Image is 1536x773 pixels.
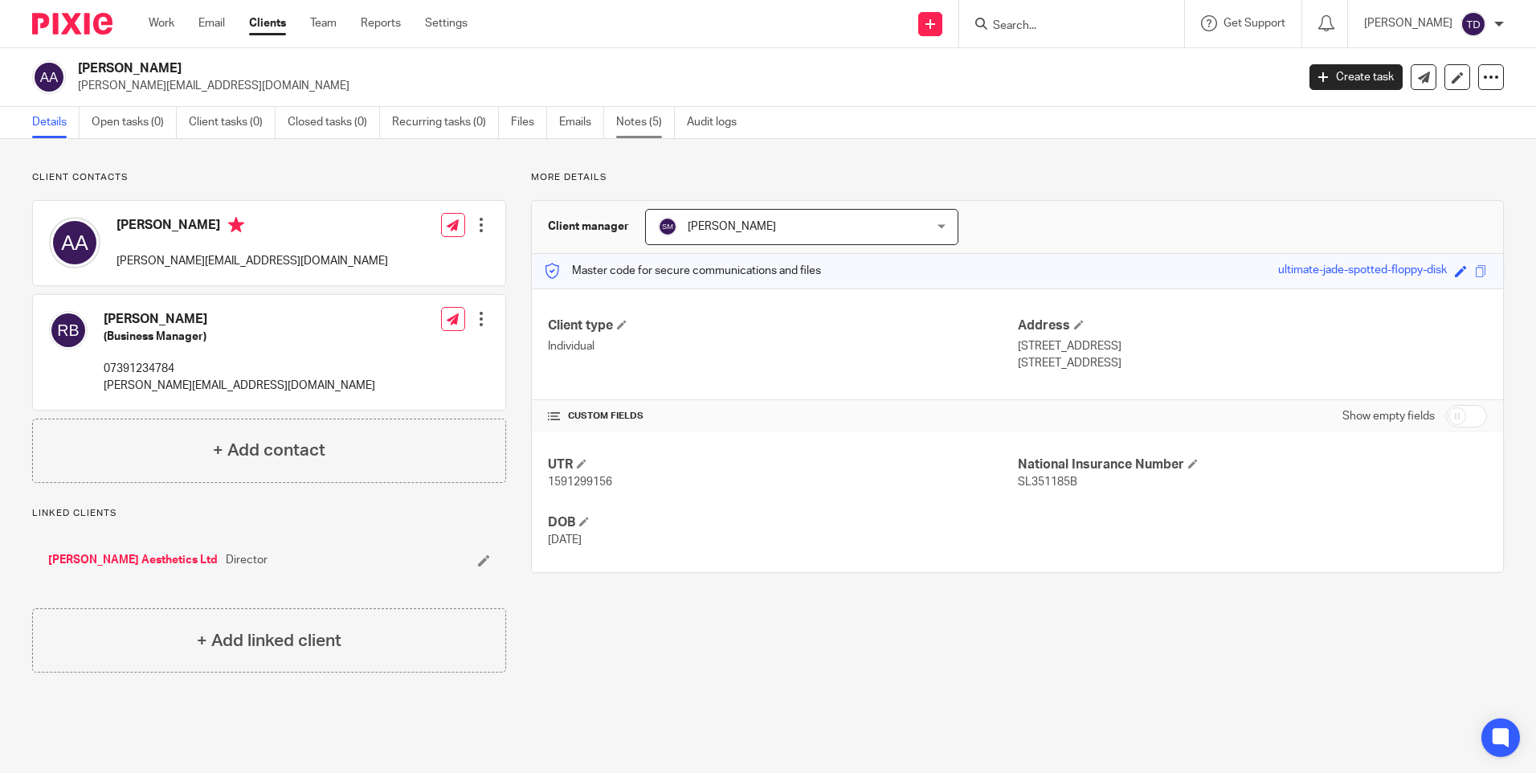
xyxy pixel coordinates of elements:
[310,15,337,31] a: Team
[1018,338,1487,354] p: [STREET_ADDRESS]
[197,628,341,653] h4: + Add linked client
[104,378,375,394] p: [PERSON_NAME][EMAIL_ADDRESS][DOMAIN_NAME]
[559,107,604,138] a: Emails
[511,107,547,138] a: Files
[104,311,375,328] h4: [PERSON_NAME]
[104,361,375,377] p: 07391234784
[49,311,88,350] img: svg%3E
[548,534,582,546] span: [DATE]
[228,217,244,233] i: Primary
[198,15,225,31] a: Email
[32,507,506,520] p: Linked clients
[213,438,325,463] h4: + Add contact
[548,514,1017,531] h4: DOB
[548,317,1017,334] h4: Client type
[688,221,776,232] span: [PERSON_NAME]
[548,219,629,235] h3: Client manager
[616,107,675,138] a: Notes (5)
[249,15,286,31] a: Clients
[189,107,276,138] a: Client tasks (0)
[116,217,388,237] h4: [PERSON_NAME]
[1018,317,1487,334] h4: Address
[1309,64,1403,90] a: Create task
[78,78,1285,94] p: [PERSON_NAME][EMAIL_ADDRESS][DOMAIN_NAME]
[288,107,380,138] a: Closed tasks (0)
[548,410,1017,423] h4: CUSTOM FIELDS
[49,217,100,268] img: svg%3E
[1018,456,1487,473] h4: National Insurance Number
[658,217,677,236] img: svg%3E
[687,107,749,138] a: Audit logs
[392,107,499,138] a: Recurring tasks (0)
[425,15,468,31] a: Settings
[149,15,174,31] a: Work
[48,552,218,568] a: [PERSON_NAME] Aesthetics Ltd
[1342,408,1435,424] label: Show empty fields
[32,107,80,138] a: Details
[548,456,1017,473] h4: UTR
[1278,262,1447,280] div: ultimate-jade-spotted-floppy-disk
[92,107,177,138] a: Open tasks (0)
[1018,355,1487,371] p: [STREET_ADDRESS]
[991,19,1136,34] input: Search
[32,13,112,35] img: Pixie
[104,329,375,345] h5: (Business Manager)
[32,60,66,94] img: svg%3E
[544,263,821,279] p: Master code for secure communications and files
[1460,11,1486,37] img: svg%3E
[1223,18,1285,29] span: Get Support
[226,552,268,568] span: Director
[531,171,1504,184] p: More details
[361,15,401,31] a: Reports
[32,171,506,184] p: Client contacts
[548,338,1017,354] p: Individual
[1018,476,1077,488] span: SL351185B
[1364,15,1452,31] p: [PERSON_NAME]
[116,253,388,269] p: [PERSON_NAME][EMAIL_ADDRESS][DOMAIN_NAME]
[548,476,612,488] span: 1591299156
[78,60,1044,77] h2: [PERSON_NAME]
